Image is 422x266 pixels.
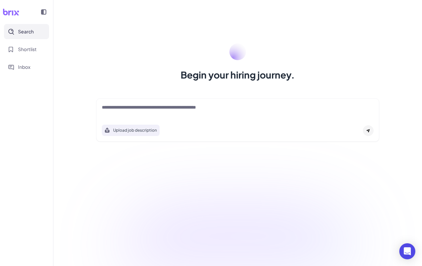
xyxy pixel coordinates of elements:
div: Open Intercom Messenger [399,243,415,259]
button: Shortlist [4,42,49,57]
button: Search [4,24,49,39]
h1: Begin your hiring journey. [181,68,295,82]
span: Shortlist [18,46,37,53]
span: Search [18,28,34,35]
span: Inbox [18,63,30,71]
button: Search using job description [102,125,160,136]
button: Inbox [4,59,49,75]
